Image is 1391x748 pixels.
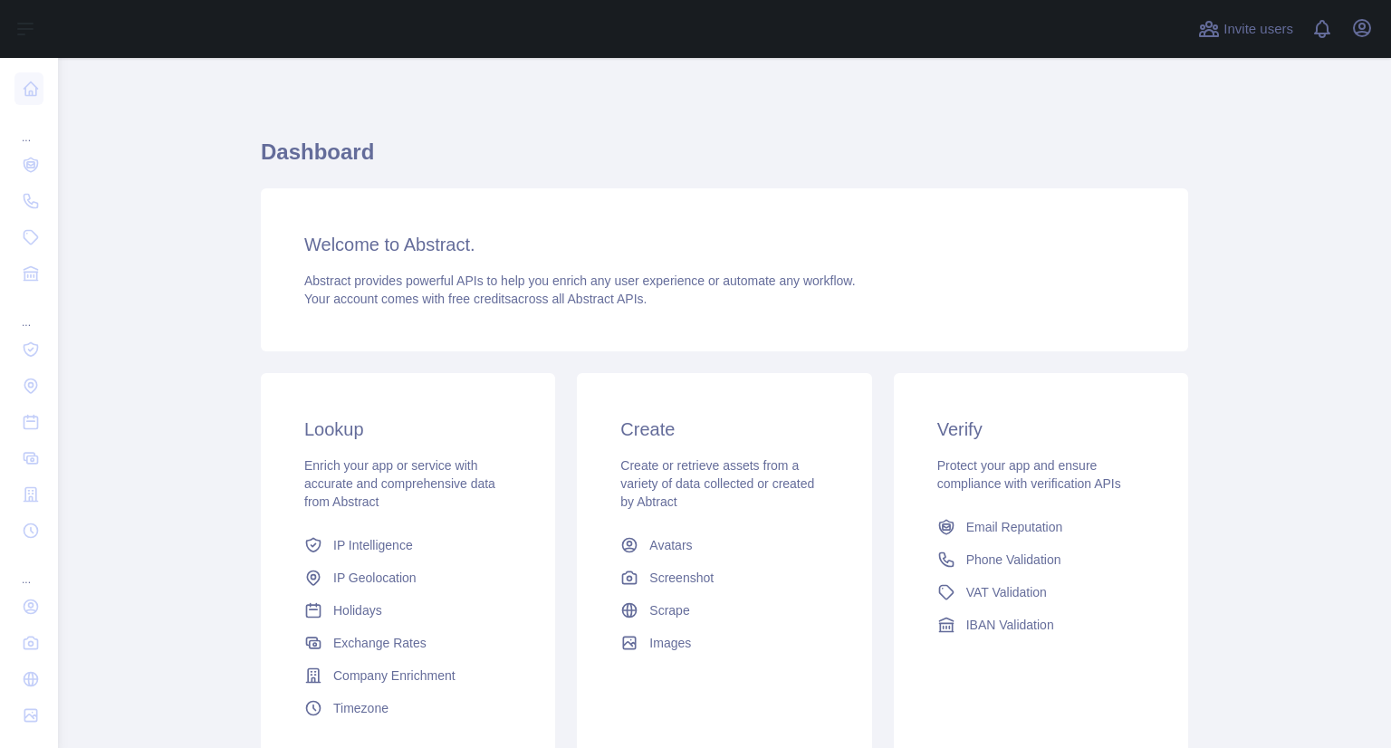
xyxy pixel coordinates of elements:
span: Exchange Rates [333,634,427,652]
span: Holidays [333,601,382,619]
span: Invite users [1223,19,1293,40]
a: Email Reputation [930,511,1152,543]
a: Timezone [297,692,519,724]
h3: Create [620,417,828,442]
span: Enrich your app or service with accurate and comprehensive data from Abstract [304,458,495,509]
span: IP Intelligence [333,536,413,554]
a: IBAN Validation [930,609,1152,641]
h3: Verify [937,417,1145,442]
span: Avatars [649,536,692,554]
h3: Welcome to Abstract. [304,232,1145,257]
span: Scrape [649,601,689,619]
h3: Lookup [304,417,512,442]
span: VAT Validation [966,583,1047,601]
a: Company Enrichment [297,659,519,692]
span: Email Reputation [966,518,1063,536]
a: Holidays [297,594,519,627]
span: Protect your app and ensure compliance with verification APIs [937,458,1121,491]
span: Your account comes with across all Abstract APIs. [304,292,647,306]
span: Company Enrichment [333,666,456,685]
a: IP Intelligence [297,529,519,561]
span: Screenshot [649,569,714,587]
a: Phone Validation [930,543,1152,576]
div: ... [14,109,43,145]
a: Scrape [613,594,835,627]
span: IP Geolocation [333,569,417,587]
span: Abstract provides powerful APIs to help you enrich any user experience or automate any workflow. [304,273,856,288]
h1: Dashboard [261,138,1188,181]
a: VAT Validation [930,576,1152,609]
span: Timezone [333,699,389,717]
div: ... [14,293,43,330]
a: Screenshot [613,561,835,594]
a: IP Geolocation [297,561,519,594]
a: Avatars [613,529,835,561]
button: Invite users [1194,14,1297,43]
span: Images [649,634,691,652]
span: Phone Validation [966,551,1061,569]
div: ... [14,551,43,587]
a: Exchange Rates [297,627,519,659]
span: IBAN Validation [966,616,1054,634]
a: Images [613,627,835,659]
span: Create or retrieve assets from a variety of data collected or created by Abtract [620,458,814,509]
span: free credits [448,292,511,306]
